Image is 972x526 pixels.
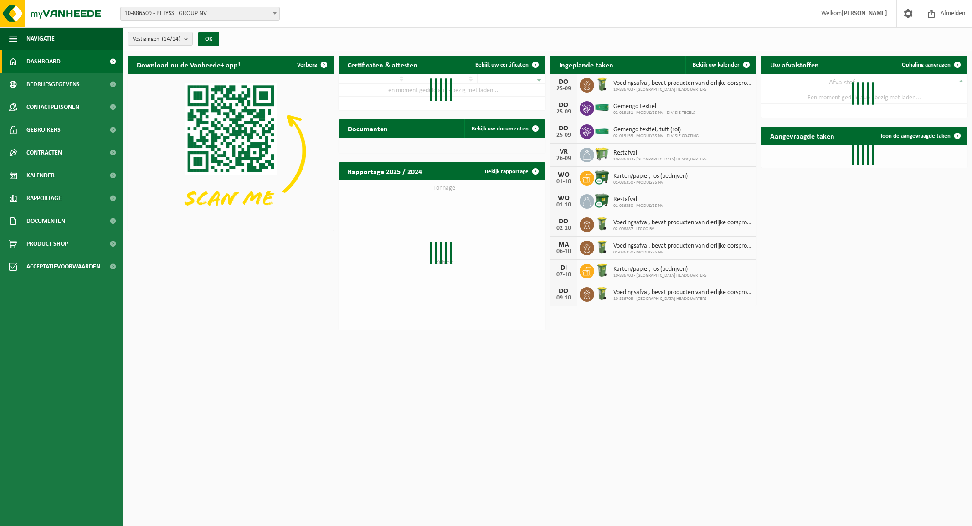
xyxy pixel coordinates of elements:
span: Kalender [26,164,55,187]
span: Bekijk uw certificaten [475,62,529,68]
h2: Uw afvalstoffen [761,56,828,73]
div: 02-10 [555,225,573,232]
span: Contracten [26,141,62,164]
div: DO [555,288,573,295]
span: Verberg [297,62,317,68]
span: Gebruikers [26,119,61,141]
h2: Ingeplande taken [550,56,622,73]
span: Restafval [613,150,707,157]
a: Toon de aangevraagde taken [873,127,967,145]
img: WB-0240-HPE-GN-51 [594,263,610,278]
span: Dashboard [26,50,61,73]
span: 10-886703 - [GEOGRAPHIC_DATA] HEADQUARTERS [613,87,752,93]
div: DO [555,102,573,109]
h2: Rapportage 2025 / 2024 [339,162,431,180]
span: Voedingsafval, bevat producten van dierlijke oorsprong, onverpakt, categorie 3 [613,242,752,250]
span: 01-086350 - MODULYSS NV [613,250,752,255]
span: 01-086350 - MODULYSS NV [613,203,663,209]
span: Restafval [613,196,663,203]
span: 01-086350 - MODULYSS NV [613,180,688,186]
span: Toon de aangevraagde taken [880,133,951,139]
span: Karton/papier, los (bedrijven) [613,173,688,180]
span: Voedingsafval, bevat producten van dierlijke oorsprong, onverpakt, categorie 3 [613,80,752,87]
h2: Aangevraagde taken [761,127,843,144]
div: 26-09 [555,155,573,162]
img: WB-0660-HPE-GN-51 [594,146,610,162]
span: 02-013153 - MODULYSS NV - DIVISIE COATING [613,134,699,139]
span: 02-013151 - MODULYSS NV - DIVISIE TEGELS [613,110,695,116]
span: Bekijk uw documenten [472,126,529,132]
div: 25-09 [555,132,573,139]
div: 06-10 [555,248,573,255]
a: Bekijk uw certificaten [468,56,545,74]
span: Navigatie [26,27,55,50]
div: 01-10 [555,179,573,185]
img: HK-XC-30-GN-00 [594,127,610,135]
button: Vestigingen(14/14) [128,32,193,46]
div: DO [555,125,573,132]
button: OK [198,32,219,46]
h2: Certificaten & attesten [339,56,427,73]
span: Karton/papier, los (bedrijven) [613,266,707,273]
div: WO [555,195,573,202]
span: Acceptatievoorwaarden [26,255,100,278]
span: 10-886509 - BELYSSE GROUP NV [120,7,280,21]
strong: [PERSON_NAME] [842,10,887,17]
div: DO [555,78,573,86]
count: (14/14) [162,36,180,42]
span: Documenten [26,210,65,232]
span: 10-886509 - BELYSSE GROUP NV [121,7,279,20]
button: Verberg [290,56,333,74]
h2: Documenten [339,119,397,137]
div: WO [555,171,573,179]
img: WB-1100-CU [594,193,610,208]
span: Rapportage [26,187,62,210]
div: 25-09 [555,86,573,92]
div: MA [555,241,573,248]
a: Bekijk uw kalender [685,56,756,74]
span: Vestigingen [133,32,180,46]
img: Download de VHEPlus App [128,74,334,229]
span: 10-886703 - [GEOGRAPHIC_DATA] HEADQUARTERS [613,273,707,278]
span: Gemengd textiel [613,103,695,110]
img: WB-0140-HPE-GN-50 [594,77,610,92]
span: Bedrijfsgegevens [26,73,80,96]
div: 01-10 [555,202,573,208]
div: 25-09 [555,109,573,115]
span: Voedingsafval, bevat producten van dierlijke oorsprong, onverpakt, categorie 3 [613,219,752,227]
span: 10-886703 - [GEOGRAPHIC_DATA] HEADQUARTERS [613,296,752,302]
h2: Download nu de Vanheede+ app! [128,56,249,73]
span: Contactpersonen [26,96,79,119]
a: Ophaling aanvragen [895,56,967,74]
img: HK-XC-40-GN-00 [594,103,610,112]
div: 09-10 [555,295,573,301]
span: 10-886703 - [GEOGRAPHIC_DATA] HEADQUARTERS [613,157,707,162]
span: Product Shop [26,232,68,255]
span: Bekijk uw kalender [693,62,740,68]
span: Gemengd textiel, tuft (rol) [613,126,699,134]
a: Bekijk rapportage [478,162,545,180]
div: DO [555,218,573,225]
img: WB-0140-HPE-GN-50 [594,216,610,232]
img: WB-0140-HPE-GN-50 [594,286,610,301]
span: 02-008887 - ITC CO BV [613,227,752,232]
div: 07-10 [555,272,573,278]
img: WB-0140-HPE-GN-50 [594,239,610,255]
img: WB-1100-CU [594,170,610,185]
span: Voedingsafval, bevat producten van dierlijke oorsprong, onverpakt, categorie 3 [613,289,752,296]
a: Bekijk uw documenten [464,119,545,138]
div: VR [555,148,573,155]
span: Ophaling aanvragen [902,62,951,68]
div: DI [555,264,573,272]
